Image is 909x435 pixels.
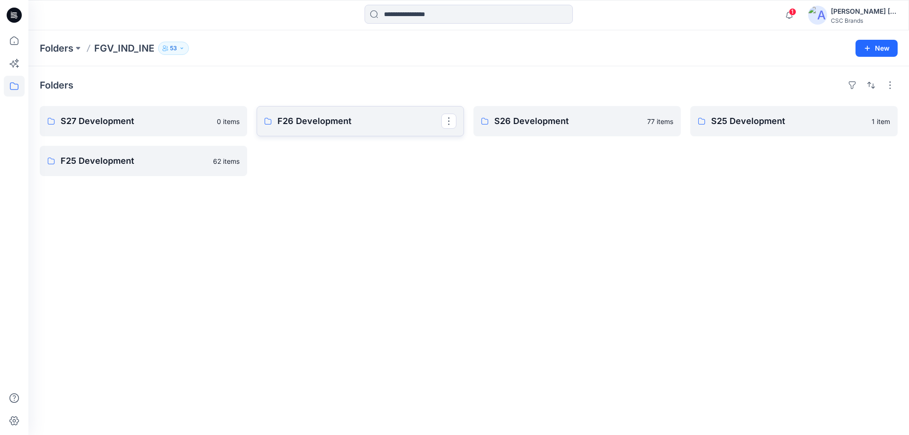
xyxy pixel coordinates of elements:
a: Folders [40,42,73,55]
img: avatar [808,6,827,25]
div: [PERSON_NAME] [PERSON_NAME] [831,6,897,17]
p: F26 Development [277,115,441,128]
p: 1 item [872,116,890,126]
a: S26 Development77 items [473,106,681,136]
p: S25 Development [711,115,866,128]
a: S25 Development1 item [690,106,898,136]
p: F25 Development [61,154,207,168]
p: S27 Development [61,115,211,128]
a: F25 Development62 items [40,146,247,176]
a: F26 Development [257,106,464,136]
p: S26 Development [494,115,642,128]
p: 53 [170,43,177,53]
button: 53 [158,42,189,55]
div: CSC Brands [831,17,897,24]
p: 62 items [213,156,240,166]
p: 77 items [647,116,673,126]
a: S27 Development0 items [40,106,247,136]
button: New [856,40,898,57]
h4: Folders [40,80,73,91]
span: 1 [789,8,796,16]
p: 0 items [217,116,240,126]
p: FGV_IND_INE [94,42,154,55]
